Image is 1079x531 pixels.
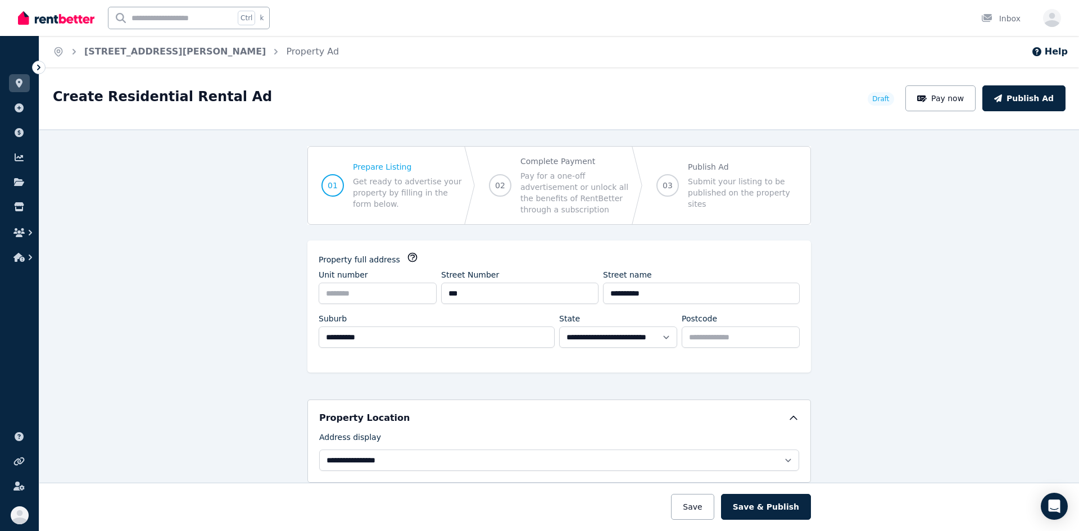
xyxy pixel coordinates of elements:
[353,161,462,173] span: Prepare Listing
[495,180,505,191] span: 02
[18,10,94,26] img: RentBetter
[1031,45,1068,58] button: Help
[238,11,255,25] span: Ctrl
[1041,493,1068,520] div: Open Intercom Messenger
[682,313,717,324] label: Postcode
[688,161,797,173] span: Publish Ad
[520,170,629,215] span: Pay for a one-off advertisement or unlock all the benefits of RentBetter through a subscription
[84,46,266,57] a: [STREET_ADDRESS][PERSON_NAME]
[328,180,338,191] span: 01
[520,156,629,167] span: Complete Payment
[663,180,673,191] span: 03
[441,269,499,280] label: Street Number
[39,36,352,67] nav: Breadcrumb
[688,176,797,210] span: Submit your listing to be published on the property sites
[286,46,339,57] a: Property Ad
[671,494,714,520] button: Save
[319,313,347,324] label: Suburb
[721,494,811,520] button: Save & Publish
[307,146,811,225] nav: Progress
[905,85,976,111] button: Pay now
[319,254,400,265] label: Property full address
[559,313,580,324] label: State
[53,88,272,106] h1: Create Residential Rental Ad
[260,13,264,22] span: k
[981,13,1021,24] div: Inbox
[353,176,462,210] span: Get ready to advertise your property by filling in the form below.
[319,432,381,447] label: Address display
[319,411,410,425] h5: Property Location
[872,94,889,103] span: Draft
[982,85,1066,111] button: Publish Ad
[319,269,368,280] label: Unit number
[603,269,652,280] label: Street name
